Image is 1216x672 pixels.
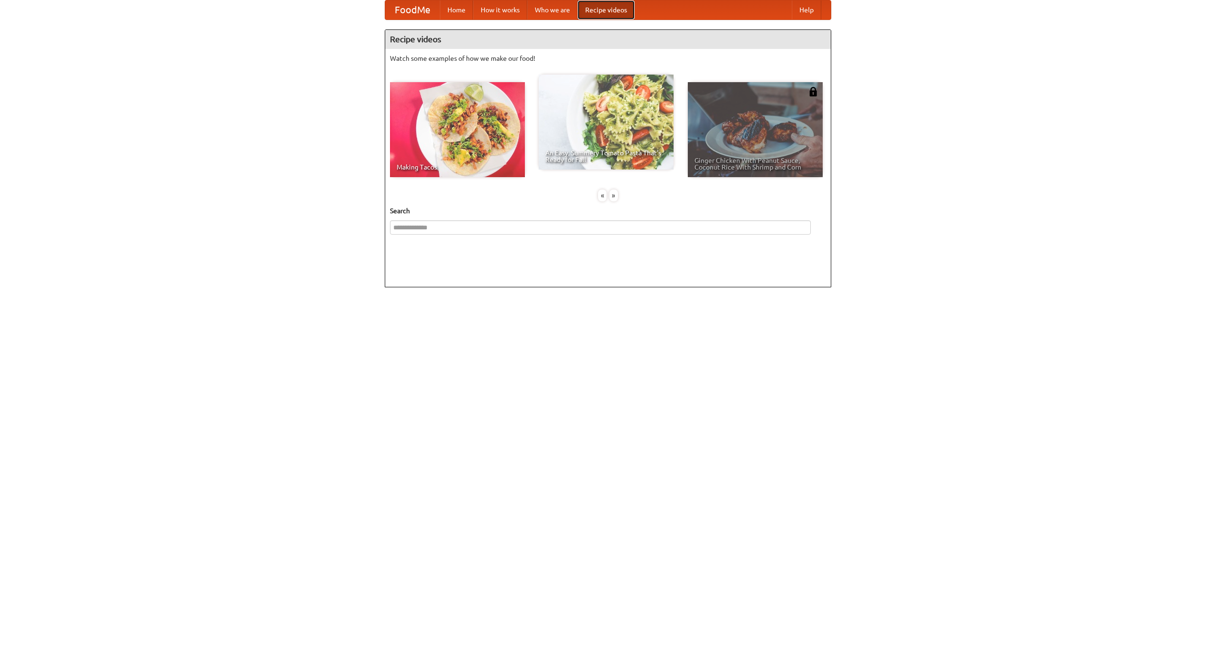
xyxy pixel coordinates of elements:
div: » [609,189,618,201]
a: Help [792,0,821,19]
a: Recipe videos [578,0,635,19]
span: An Easy, Summery Tomato Pasta That's Ready for Fall [545,150,667,163]
a: FoodMe [385,0,440,19]
a: Home [440,0,473,19]
a: Making Tacos [390,82,525,177]
a: An Easy, Summery Tomato Pasta That's Ready for Fall [539,75,674,170]
img: 483408.png [808,87,818,96]
h5: Search [390,206,826,216]
p: Watch some examples of how we make our food! [390,54,826,63]
a: Who we are [527,0,578,19]
h4: Recipe videos [385,30,831,49]
span: Making Tacos [397,164,518,170]
a: How it works [473,0,527,19]
div: « [598,189,607,201]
